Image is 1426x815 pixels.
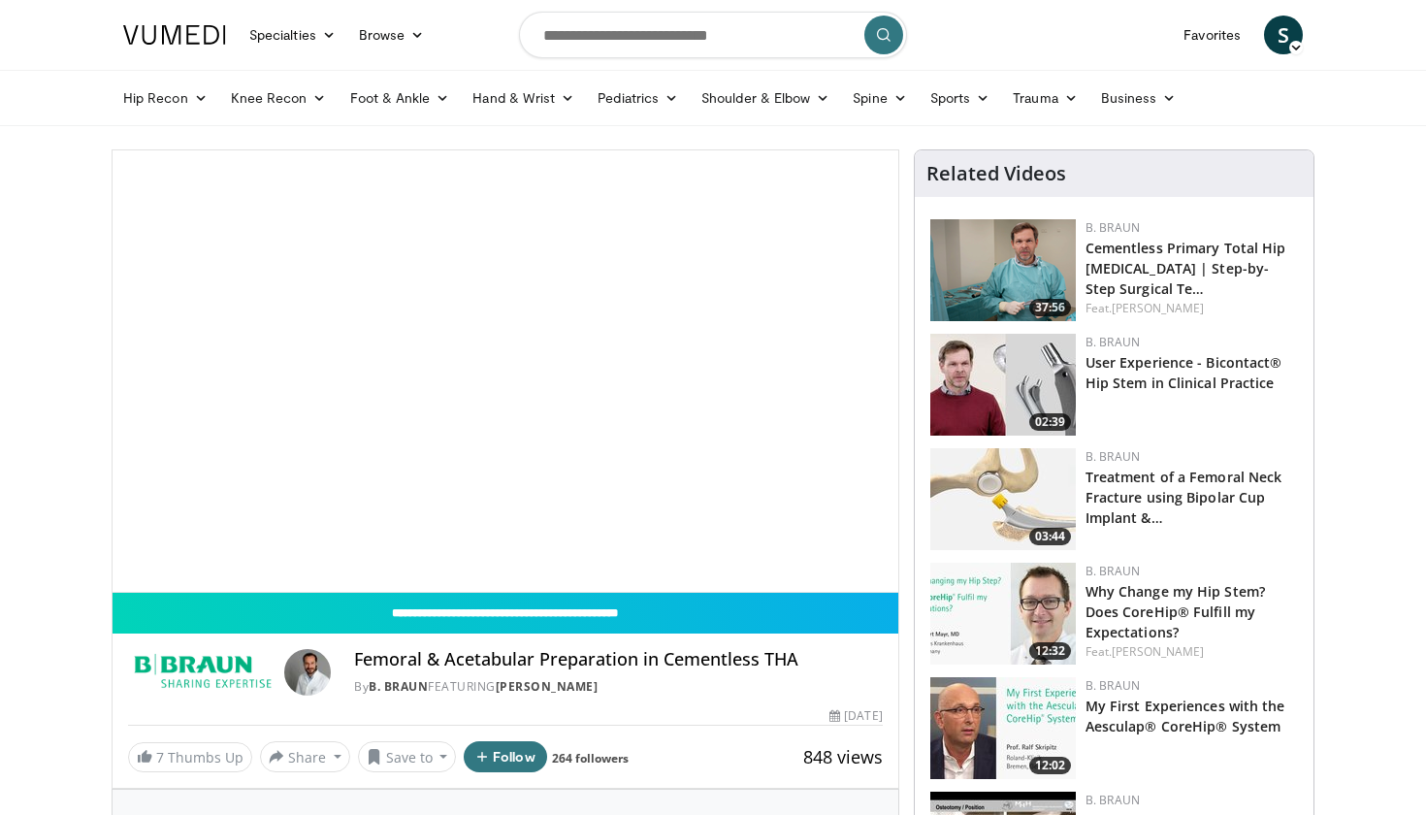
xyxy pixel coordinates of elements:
[829,707,882,725] div: [DATE]
[358,741,457,772] button: Save to
[1086,219,1140,236] a: B. Braun
[1029,642,1071,660] span: 12:32
[238,16,347,54] a: Specialties
[1029,413,1071,431] span: 02:39
[803,745,883,768] span: 848 views
[1086,582,1265,641] a: Why Change my Hip Stem? Does CoreHip® Fulfill my Expectations?
[930,219,1076,321] a: 37:56
[1086,563,1140,579] a: B. Braun
[496,678,599,695] a: [PERSON_NAME]
[926,162,1066,185] h4: Related Videos
[369,678,428,695] a: B. Braun
[128,649,276,696] img: B. Braun
[260,741,350,772] button: Share
[930,334,1076,436] a: 02:39
[1086,792,1140,808] a: B. Braun
[464,741,547,772] button: Follow
[1001,79,1089,117] a: Trauma
[1086,468,1282,527] a: Treatment of a Femoral Neck Fracture using Bipolar Cup Implant &…
[930,677,1076,779] a: 12:02
[354,678,882,696] div: By FEATURING
[1172,16,1252,54] a: Favorites
[339,79,462,117] a: Foot & Ankle
[219,79,339,117] a: Knee Recon
[113,150,898,593] video-js: Video Player
[1086,353,1282,392] a: User Experience - Bicontact® Hip Stem in Clinical Practice
[930,563,1076,665] img: 91b111a7-5173-4914-9915-8ee52757365d.jpg.150x105_q85_crop-smart_upscale.jpg
[930,563,1076,665] a: 12:32
[1086,239,1286,298] a: Cementless Primary Total Hip [MEDICAL_DATA] | Step-by-Step Surgical Te…
[690,79,841,117] a: Shoulder & Elbow
[586,79,690,117] a: Pediatrics
[1086,448,1140,465] a: B. Braun
[347,16,437,54] a: Browse
[930,334,1076,436] img: 0db22b30-d533-42c0-80d5-28c8f312f1a0.150x105_q85_crop-smart_upscale.jpg
[112,79,219,117] a: Hip Recon
[930,448,1076,550] img: dd541074-bb98-4b7d-853b-83c717806bb5.jpg.150x105_q85_crop-smart_upscale.jpg
[1029,299,1071,316] span: 37:56
[930,219,1076,321] img: 0732e846-dfaf-48e4-92d8-164ee1b1b95b.png.150x105_q85_crop-smart_upscale.png
[1086,677,1140,694] a: B. Braun
[1086,334,1140,350] a: B. Braun
[1264,16,1303,54] a: S
[354,649,882,670] h4: Femoral & Acetabular Preparation in Cementless THA
[1086,643,1298,661] div: Feat.
[284,649,331,696] img: Avatar
[519,12,907,58] input: Search topics, interventions
[461,79,586,117] a: Hand & Wrist
[128,742,252,772] a: 7 Thumbs Up
[123,25,226,45] img: VuMedi Logo
[1029,757,1071,774] span: 12:02
[919,79,1002,117] a: Sports
[841,79,918,117] a: Spine
[1089,79,1188,117] a: Business
[1112,643,1204,660] a: [PERSON_NAME]
[1086,697,1285,735] a: My First Experiences with the Aesculap® CoreHip® System
[156,748,164,766] span: 7
[1112,300,1204,316] a: [PERSON_NAME]
[930,677,1076,779] img: d73e04c3-288b-4a17-9b46-60ae1f641967.jpg.150x105_q85_crop-smart_upscale.jpg
[930,448,1076,550] a: 03:44
[1029,528,1071,545] span: 03:44
[552,750,629,766] a: 264 followers
[1086,300,1298,317] div: Feat.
